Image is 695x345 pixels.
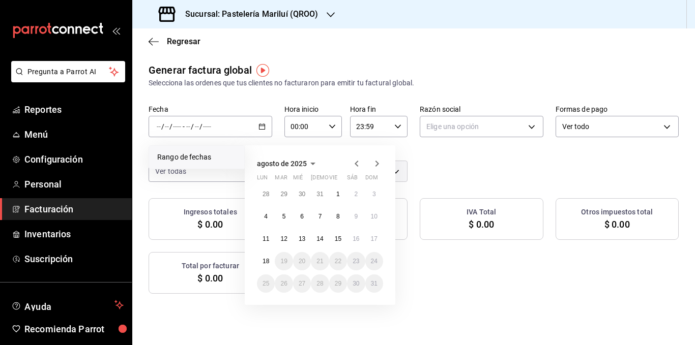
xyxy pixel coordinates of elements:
abbr: 31 de julio de 2025 [316,191,323,198]
abbr: 4 de agosto de 2025 [264,213,268,220]
button: Tooltip marker [256,64,269,77]
button: 11 de agosto de 2025 [257,230,275,248]
abbr: 21 de agosto de 2025 [316,258,323,265]
div: Ver todo [556,116,679,137]
button: 31 de agosto de 2025 [365,274,383,293]
h3: IVA Total [467,207,496,217]
span: Suscripción [24,252,124,266]
button: 30 de julio de 2025 [293,185,311,203]
abbr: 28 de agosto de 2025 [316,280,323,287]
span: $ 0.00 [197,217,223,231]
span: / [161,122,164,131]
span: Facturación [24,202,124,216]
input: ---- [202,122,212,131]
button: open_drawer_menu [112,26,120,35]
span: / [191,122,194,131]
button: 27 de agosto de 2025 [293,274,311,293]
button: 23 de agosto de 2025 [347,252,365,270]
button: 8 de agosto de 2025 [329,207,347,226]
button: 4 de agosto de 2025 [257,207,275,226]
button: 18 de agosto de 2025 [257,252,275,270]
input: ---- [172,122,182,131]
span: $ 0.00 [604,217,630,231]
button: 13 de agosto de 2025 [293,230,311,248]
input: -- [156,122,161,131]
abbr: miércoles [293,174,303,185]
span: agosto de 2025 [257,160,307,168]
h3: Otros impuestos total [581,207,653,217]
abbr: 7 de agosto de 2025 [318,213,322,220]
input: -- [194,122,199,131]
abbr: 30 de agosto de 2025 [353,280,359,287]
abbr: 15 de agosto de 2025 [335,235,341,242]
abbr: sábado [347,174,358,185]
button: 21 de agosto de 2025 [311,252,329,270]
abbr: 17 de agosto de 2025 [371,235,378,242]
label: Hora fin [350,106,408,113]
span: Pregunta a Parrot AI [27,67,109,77]
abbr: 19 de agosto de 2025 [280,258,287,265]
abbr: 13 de agosto de 2025 [299,235,305,242]
span: Menú [24,128,124,141]
abbr: 5 de agosto de 2025 [282,213,286,220]
button: 22 de agosto de 2025 [329,252,347,270]
button: 10 de agosto de 2025 [365,207,383,226]
label: Fecha [149,106,272,113]
abbr: domingo [365,174,378,185]
span: - [183,122,185,131]
button: 5 de agosto de 2025 [275,207,293,226]
button: 16 de agosto de 2025 [347,230,365,248]
abbr: 1 de agosto de 2025 [336,191,340,198]
button: 28 de julio de 2025 [257,185,275,203]
button: 28 de agosto de 2025 [311,274,329,293]
span: Reportes [24,103,124,116]
button: 15 de agosto de 2025 [329,230,347,248]
h3: Total por facturar [182,261,239,271]
button: 6 de agosto de 2025 [293,207,311,226]
button: 7 de agosto de 2025 [311,207,329,226]
button: 17 de agosto de 2025 [365,230,383,248]
span: Inventarios [24,227,124,241]
abbr: 9 de agosto de 2025 [354,213,358,220]
span: Ayuda [24,299,110,311]
button: Regresar [149,37,200,46]
abbr: 29 de agosto de 2025 [335,280,341,287]
button: 29 de julio de 2025 [275,185,293,203]
h3: Sucursal: Pastelería Mariluí (QROO) [177,8,318,20]
button: agosto de 2025 [257,158,319,170]
button: 30 de agosto de 2025 [347,274,365,293]
abbr: 10 de agosto de 2025 [371,213,378,220]
abbr: 2 de agosto de 2025 [354,191,358,198]
abbr: 14 de agosto de 2025 [316,235,323,242]
span: Ver todas [155,166,186,176]
abbr: 26 de agosto de 2025 [280,280,287,287]
div: Generar factura global [149,62,252,78]
button: 12 de agosto de 2025 [275,230,293,248]
abbr: 18 de agosto de 2025 [263,258,269,265]
abbr: jueves [311,174,371,185]
abbr: martes [275,174,287,185]
span: Regresar [167,37,200,46]
button: 9 de agosto de 2025 [347,207,365,226]
abbr: 23 de agosto de 2025 [353,258,359,265]
abbr: 27 de agosto de 2025 [299,280,305,287]
abbr: 20 de agosto de 2025 [299,258,305,265]
span: Recomienda Parrot [24,322,124,336]
abbr: 6 de agosto de 2025 [300,213,304,220]
button: 25 de agosto de 2025 [257,274,275,293]
abbr: 24 de agosto de 2025 [371,258,378,265]
abbr: 22 de agosto de 2025 [335,258,341,265]
button: 2 de agosto de 2025 [347,185,365,203]
button: 20 de agosto de 2025 [293,252,311,270]
abbr: 12 de agosto de 2025 [280,235,287,242]
span: $ 0.00 [197,271,223,285]
abbr: 16 de agosto de 2025 [353,235,359,242]
abbr: 31 de agosto de 2025 [371,280,378,287]
span: Rango de fechas [157,152,236,163]
button: 29 de agosto de 2025 [329,274,347,293]
input: -- [186,122,191,131]
a: Pregunta a Parrot AI [7,74,125,84]
span: Personal [24,177,124,191]
input: -- [164,122,169,131]
button: 1 de agosto de 2025 [329,185,347,203]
